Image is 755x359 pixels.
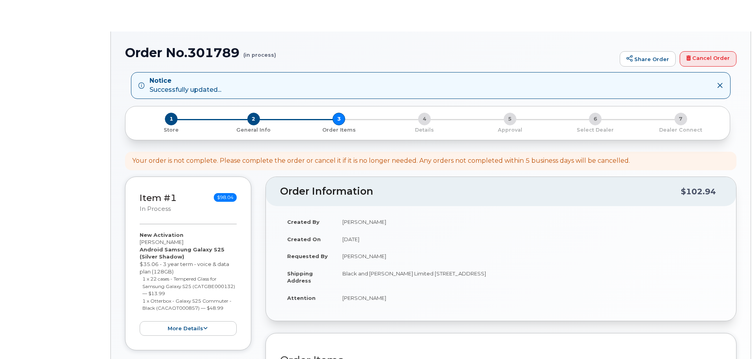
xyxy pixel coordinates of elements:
strong: Created On [287,236,321,242]
p: General Info [214,126,293,134]
strong: Attention [287,295,316,301]
strong: Created By [287,219,320,225]
strong: Requested By [287,253,328,259]
div: $102.94 [681,184,716,199]
div: Your order is not complete. Please complete the order or cancel it if it is no longer needed. Any... [132,156,630,166]
div: [PERSON_NAME] $35.06 - 3 year term - voice & data plan (128GB) [140,231,237,336]
strong: Shipping Address [287,270,313,284]
a: 1 Store [132,125,211,134]
button: more details [140,321,237,336]
strong: Android Samsung Galaxy S25 (Silver Shadow) [140,246,224,260]
small: 1 x Otterbox - Galaxy S25 Commuter - Black (CACAOT000857) — $48.99 [142,298,232,311]
strong: Notice [150,76,221,86]
td: [DATE] [335,231,722,248]
p: Store [135,126,208,134]
a: 2 General Info [211,125,297,134]
small: in process [140,205,171,212]
a: Share Order [620,51,676,67]
span: 1 [165,113,178,125]
a: Item #1 [140,192,177,203]
td: Black and [PERSON_NAME] Limited [STREET_ADDRESS] [335,265,722,289]
h1: Order No.301789 [125,46,616,60]
small: (in process) [243,46,276,58]
a: Cancel Order [680,51,736,67]
small: 1 x 22 cases - Tempered Glass for Samsung Galaxy S25 (CATGBE000132) — $13.99 [142,276,235,296]
span: $98.04 [214,193,237,202]
td: [PERSON_NAME] [335,289,722,307]
td: [PERSON_NAME] [335,247,722,265]
div: Successfully updated... [150,76,221,95]
span: 2 [247,113,260,125]
h2: Order Information [280,186,681,197]
strong: New Activation [140,232,183,238]
td: [PERSON_NAME] [335,213,722,231]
